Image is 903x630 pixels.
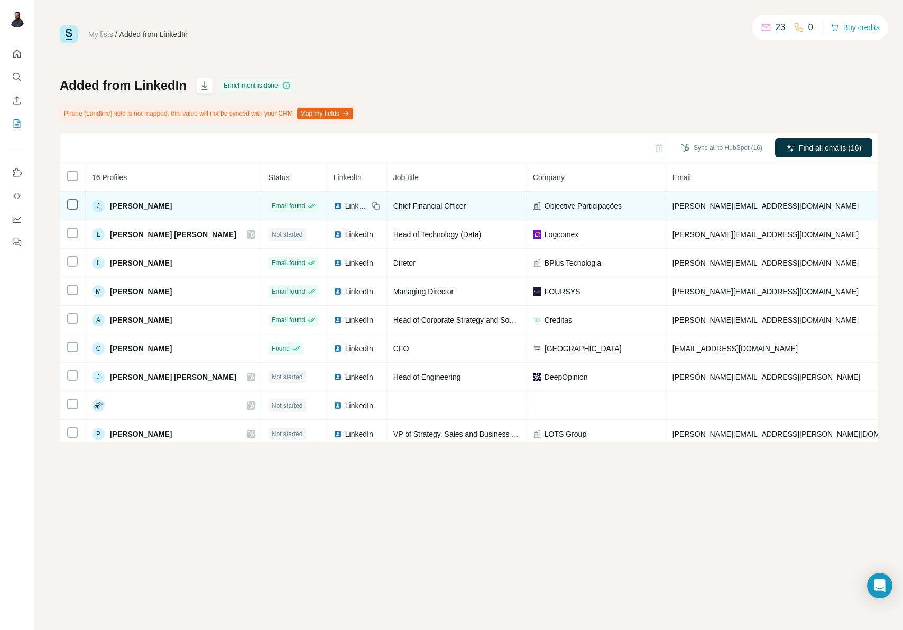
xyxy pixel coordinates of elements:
[799,143,861,153] span: Find all emails (16)
[867,573,892,598] div: Open Intercom Messenger
[272,429,303,439] span: Not started
[272,401,303,410] span: Not started
[334,430,342,438] img: LinkedIn logo
[545,315,572,325] span: Creditas
[334,344,342,353] img: LinkedIn logo
[110,201,172,211] span: [PERSON_NAME]
[776,21,785,34] p: 23
[92,173,127,182] span: 16 Profiles
[88,30,113,39] a: My lists
[269,173,290,182] span: Status
[110,286,172,297] span: [PERSON_NAME]
[110,315,172,325] span: [PERSON_NAME]
[672,230,859,239] span: [PERSON_NAME][EMAIL_ADDRESS][DOMAIN_NAME]
[345,400,373,411] span: LinkedIn
[345,372,373,382] span: LinkedIn
[297,108,353,119] button: Map my fields
[393,259,416,267] span: Diretor
[272,372,303,382] span: Not started
[110,429,172,439] span: [PERSON_NAME]
[533,173,565,182] span: Company
[533,316,541,324] img: company-logo
[345,343,373,354] span: LinkedIn
[92,285,105,298] div: M
[92,428,105,440] div: P
[533,344,541,353] img: company-logo
[8,91,25,110] button: Enrich CSV
[672,373,861,381] span: [PERSON_NAME][EMAIL_ADDRESS][PERSON_NAME]
[393,344,409,353] span: CFO
[674,140,770,156] button: Sync all to HubSpot (16)
[808,21,813,34] p: 0
[8,11,25,27] img: Avatar
[60,105,355,123] div: Phone (Landline) field is not mapped, this value will not be synced with your CRM
[115,29,117,40] li: /
[272,201,305,211] span: Email found
[345,429,373,439] span: LinkedIn
[393,316,530,324] span: Head of Corporate Strategy and Sourcing
[672,344,798,353] span: [EMAIL_ADDRESS][DOMAIN_NAME]
[533,373,541,381] img: company-logo
[831,20,880,35] button: Buy credits
[110,229,236,240] span: [PERSON_NAME] [PERSON_NAME]
[92,342,105,355] div: C
[775,138,872,157] button: Find all emails (16)
[92,200,105,212] div: J
[393,287,454,296] span: Managing Director
[334,259,342,267] img: LinkedIn logo
[545,229,579,240] span: Logcomex
[272,258,305,268] span: Email found
[545,343,622,354] span: [GEOGRAPHIC_DATA]
[92,314,105,326] div: A
[345,258,373,268] span: LinkedIn
[272,287,305,296] span: Email found
[272,344,290,353] span: Found
[334,173,362,182] span: LinkedIn
[119,29,188,40] div: Added from LinkedIn
[8,210,25,229] button: Dashboard
[545,429,586,439] span: LOTS Group
[545,286,580,297] span: FOURSYS
[8,114,25,133] button: My lists
[60,25,78,43] img: Surfe Logo
[345,201,368,211] span: LinkedIn
[334,287,342,296] img: LinkedIn logo
[110,258,172,268] span: [PERSON_NAME]
[672,316,859,324] span: [PERSON_NAME][EMAIL_ADDRESS][DOMAIN_NAME]
[334,401,342,410] img: LinkedIn logo
[110,343,172,354] span: [PERSON_NAME]
[533,230,541,239] img: company-logo
[672,259,859,267] span: [PERSON_NAME][EMAIL_ADDRESS][DOMAIN_NAME]
[345,286,373,297] span: LinkedIn
[272,315,305,325] span: Email found
[334,316,342,324] img: LinkedIn logo
[393,430,585,438] span: VP of Strategy, Sales and Business Development - LATAM
[92,228,105,241] div: L
[8,186,25,205] button: Use Surfe API
[272,230,303,239] span: Not started
[545,201,622,211] span: Objective Participações
[672,173,691,182] span: Email
[334,373,342,381] img: LinkedIn logo
[672,202,859,210] span: [PERSON_NAME][EMAIL_ADDRESS][DOMAIN_NAME]
[8,233,25,252] button: Feedback
[393,373,461,381] span: Head of Engineering
[393,202,466,210] span: Chief Financial Officer
[334,230,342,239] img: LinkedIn logo
[393,230,481,239] span: Head of Technology (Data)
[92,257,105,269] div: L
[220,79,294,92] div: Enrichment is done
[545,372,588,382] span: DeepOpinion
[8,163,25,182] button: Use Surfe on LinkedIn
[60,77,187,94] h1: Added from LinkedIn
[672,287,859,296] span: [PERSON_NAME][EMAIL_ADDRESS][DOMAIN_NAME]
[8,44,25,63] button: Quick start
[545,258,601,268] span: BPlus Tecnologia
[345,229,373,240] span: LinkedIn
[110,372,236,382] span: [PERSON_NAME] [PERSON_NAME]
[393,173,419,182] span: Job title
[92,371,105,383] div: J
[345,315,373,325] span: LinkedIn
[533,287,541,296] img: company-logo
[8,68,25,87] button: Search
